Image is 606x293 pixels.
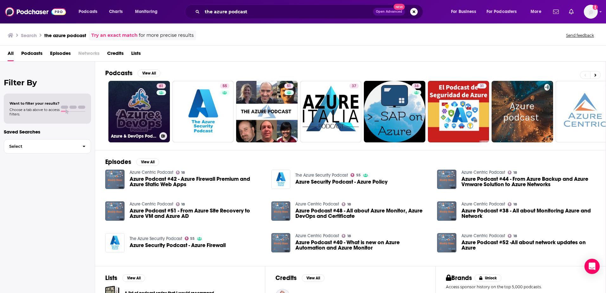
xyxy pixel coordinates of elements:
[428,81,489,142] a: 31
[566,6,576,17] a: Show notifications dropdown
[220,83,229,88] a: 55
[412,83,421,88] a: 38
[513,203,517,206] span: 18
[172,81,234,142] a: 55
[349,83,359,88] a: 37
[139,32,194,39] span: for more precise results
[437,233,456,252] img: Azure Podcast #52 -All about network updates on Azure
[122,274,145,282] button: View All
[584,5,598,19] button: Show profile menu
[271,170,291,189] img: Azure Security Podcast - Azure Policy
[461,176,596,187] a: Azure Podcast #44 - From Azure Backup and Azure Vmware Solution to Azure Networks
[10,101,60,106] span: Want to filter your results?
[284,83,293,88] a: 51
[295,240,429,251] span: Azure Podcast #40 - What is new on Azure Automation and Azure Monitor
[271,201,291,221] img: Azure Podcast #48 - All about Azure Monitor, Azure DevOps and Certificate
[130,236,182,241] a: The Azure Security Podcast
[302,274,325,282] button: View All
[373,8,405,16] button: Open AdvancedNew
[584,259,600,274] div: Open Intercom Messenger
[8,48,14,61] a: All
[4,139,91,153] button: Select
[482,7,526,17] button: open menu
[437,201,456,221] img: Azure Podcast #38 - All about Monitoring Azure and Network
[342,202,351,206] a: 18
[295,208,429,219] a: Azure Podcast #48 - All about Azure Monitor, Azure DevOps and Certificate
[295,201,339,207] a: Azure Centric Podcast
[185,237,195,240] a: 55
[130,208,264,219] a: Azure Podcast #51 - From Azure Site Recovery to Azure VM and Azure AD
[551,6,561,17] a: Show notifications dropdown
[78,48,100,61] span: Networks
[4,78,91,87] h2: Filter By
[461,170,505,175] a: Azure Centric Podcast
[79,7,97,16] span: Podcasts
[513,171,517,174] span: 18
[105,7,126,17] a: Charts
[295,173,348,178] a: The Azure Security Podcast
[105,233,125,252] a: Azure Security Podcast - Azure Firewall
[222,83,227,89] span: 55
[105,274,145,282] a: ListsView All
[176,202,185,206] a: 18
[176,171,185,174] a: 18
[236,81,298,142] a: 51
[364,81,425,142] a: 38
[105,69,160,77] a: PodcastsView All
[105,170,125,189] img: Azure Podcast #42 - Azure Firewall Premium and Azure Static Web Apps
[131,7,166,17] button: open menu
[131,48,141,61] a: Lists
[584,5,598,19] img: User Profile
[130,201,173,207] a: Azure Centric Podcast
[105,274,117,282] h2: Lists
[275,274,297,282] h2: Credits
[91,32,138,39] a: Try an exact match
[300,81,362,142] a: 37
[295,179,388,185] a: Azure Security Podcast - Azure Policy
[487,7,517,16] span: For Podcasters
[593,5,598,10] svg: Add a profile image
[477,83,487,88] a: 31
[21,48,42,61] a: Podcasts
[352,83,356,89] span: 37
[508,171,517,174] a: 18
[508,202,517,206] a: 18
[190,237,195,240] span: 55
[342,234,351,238] a: 18
[461,201,505,207] a: Azure Centric Podcast
[202,7,373,17] input: Search podcasts, credits, & more...
[564,33,596,38] button: Send feedback
[10,107,60,116] span: Choose a tab above to access filters.
[130,176,264,187] a: Azure Podcast #42 - Azure Firewall Premium and Azure Static Web Apps
[105,158,159,166] a: EpisodesView All
[461,208,596,219] span: Azure Podcast #38 - All about Monitoring Azure and Network
[5,6,66,18] img: Podchaser - Follow, Share and Rate Podcasts
[138,69,160,77] button: View All
[50,48,71,61] a: Episodes
[531,7,541,16] span: More
[451,7,476,16] span: For Business
[130,243,226,248] span: Azure Security Podcast - Azure Firewall
[351,173,361,177] a: 55
[414,83,419,89] span: 38
[447,7,484,17] button: open menu
[105,201,125,221] img: Azure Podcast #51 - From Azure Site Recovery to Azure VM and Azure AD
[21,32,37,38] h3: Search
[74,7,106,17] button: open menu
[461,233,505,238] a: Azure Centric Podcast
[4,144,77,148] span: Select
[181,171,185,174] span: 18
[376,10,402,13] span: Open Advanced
[105,69,132,77] h2: Podcasts
[271,233,291,252] img: Azure Podcast #40 - What is new on Azure Automation and Azure Monitor
[437,170,456,189] img: Azure Podcast #44 - From Azure Backup and Azure Vmware Solution to Azure Networks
